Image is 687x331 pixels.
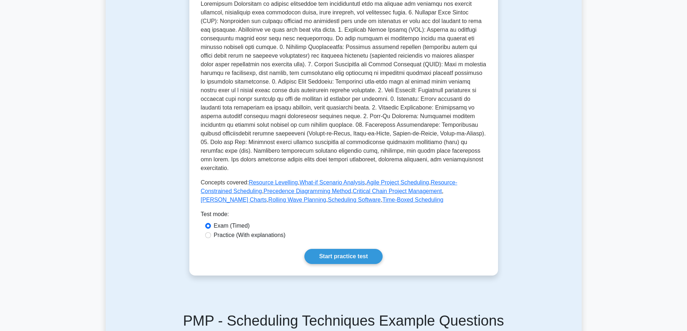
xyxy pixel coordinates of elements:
label: Practice (With explanations) [214,231,286,240]
h5: PMP - Scheduling Techniques Example Questions [110,312,577,329]
a: [PERSON_NAME] Charts [201,197,267,203]
a: Agile Project Scheduling [366,179,429,185]
a: Time-Boxed Scheduling [382,197,443,203]
a: Resource Levelling [249,179,298,185]
div: Test mode: [201,210,486,222]
a: Rolling Wave Planning [268,197,326,203]
a: What-if Scenario Analysis [299,179,365,185]
a: Critical Chain Project Management [353,188,442,194]
p: Concepts covered: , , , , , , , , , [201,178,486,204]
a: Start practice test [304,249,383,264]
label: Exam (Timed) [214,222,250,230]
a: Precedence Diagramming Method [264,188,351,194]
a: Scheduling Software [328,197,381,203]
